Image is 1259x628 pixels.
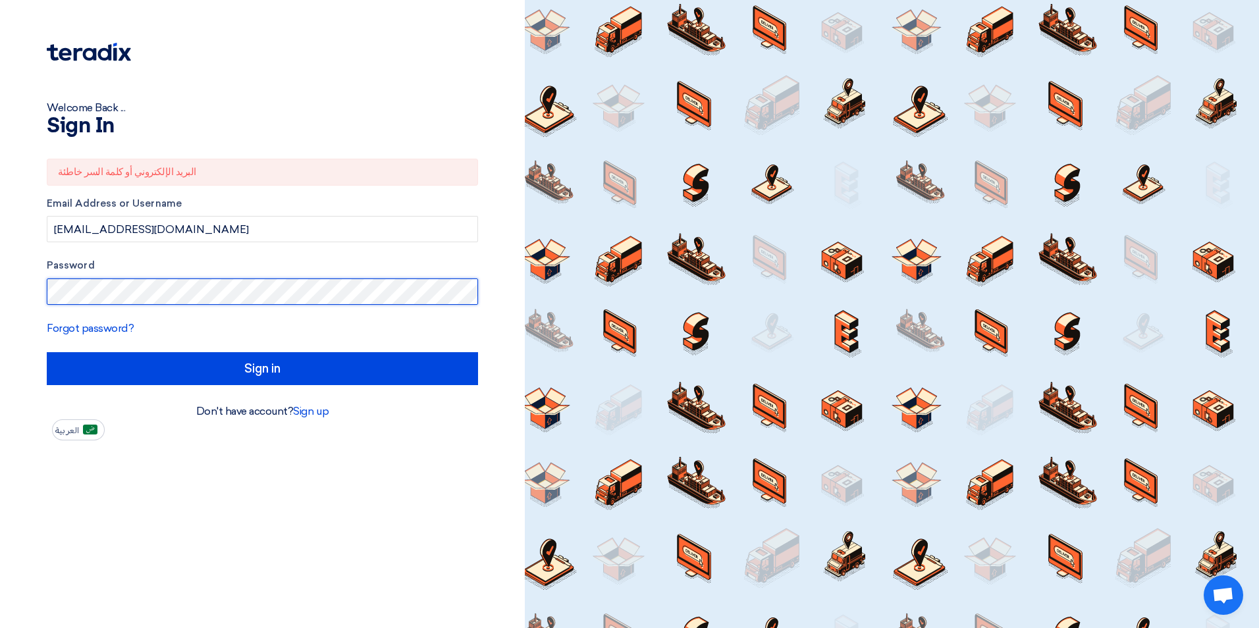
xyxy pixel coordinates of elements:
h1: Sign In [47,116,478,137]
input: Enter your business email or username [47,216,478,242]
button: العربية [52,419,105,440]
img: Teradix logo [47,43,131,61]
label: Email Address or Username [47,196,478,211]
label: Password [47,258,478,273]
a: Sign up [293,405,329,417]
div: Don't have account? [47,404,478,419]
span: العربية [55,426,79,435]
a: Forgot password? [47,322,134,334]
img: ar-AR.png [83,425,97,434]
div: البريد الإلكتروني أو كلمة السر خاطئة [47,159,478,186]
div: Open chat [1204,575,1243,615]
input: Sign in [47,352,478,385]
div: Welcome Back ... [47,100,478,116]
